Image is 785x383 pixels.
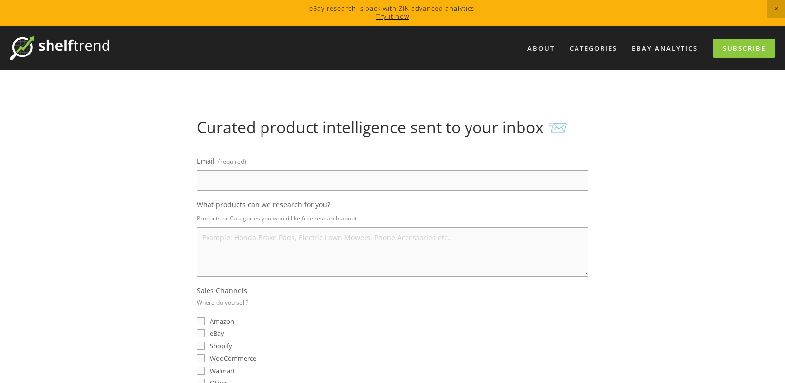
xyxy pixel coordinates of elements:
[197,200,330,209] span: What products can we research for you?
[521,40,561,56] a: About
[197,211,588,225] p: Products or Categories you would like free research about
[197,354,205,362] input: WooCommerce
[197,342,205,350] input: Shopify
[10,36,109,60] img: ShelfTrend
[197,286,247,295] span: Sales Channels
[197,156,215,165] span: Email
[210,354,256,363] span: WooCommerce
[197,317,205,325] input: Amazon
[713,39,775,58] a: Subscribe
[210,329,224,338] span: eBay
[197,367,205,375] input: Walmart
[197,118,588,137] h1: Curated product intelligence sent to your inbox 📨
[376,12,409,21] a: Try it now
[210,317,234,326] span: Amazon
[210,341,232,350] span: Shopify
[218,154,246,168] span: (required)
[197,295,248,310] p: Where do you sell?
[197,329,205,337] input: eBay
[626,40,704,56] a: eBay Analytics
[210,366,235,375] span: Walmart
[563,40,624,56] div: Categories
